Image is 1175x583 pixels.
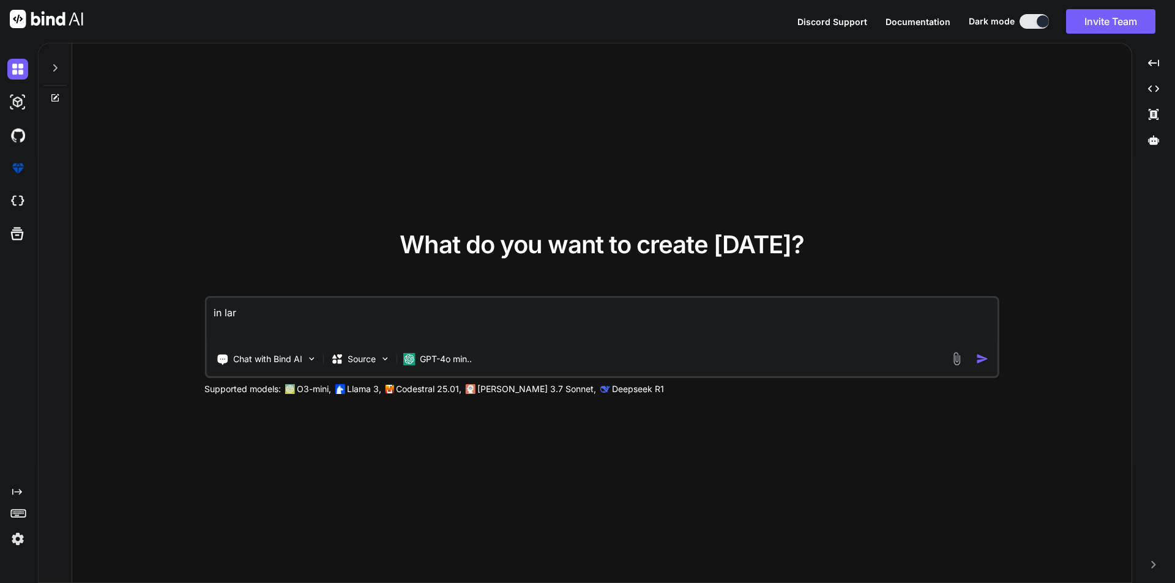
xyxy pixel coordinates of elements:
[7,92,28,113] img: darkAi-studio
[7,59,28,80] img: darkChat
[976,352,989,365] img: icon
[420,353,472,365] p: GPT-4o min..
[396,383,461,395] p: Codestral 25.01,
[1066,9,1155,34] button: Invite Team
[950,352,964,366] img: attachment
[7,125,28,146] img: githubDark
[886,17,950,27] span: Documentation
[7,529,28,549] img: settings
[285,384,294,394] img: GPT-4
[348,353,376,365] p: Source
[379,354,390,364] img: Pick Models
[612,383,664,395] p: Deepseek R1
[335,384,345,394] img: Llama2
[10,10,83,28] img: Bind AI
[600,384,610,394] img: claude
[969,15,1015,28] span: Dark mode
[385,385,394,393] img: Mistral-AI
[7,158,28,179] img: premium
[797,17,867,27] span: Discord Support
[7,191,28,212] img: cloudideIcon
[347,383,381,395] p: Llama 3,
[465,384,475,394] img: claude
[477,383,596,395] p: [PERSON_NAME] 3.7 Sonnet,
[204,383,281,395] p: Supported models:
[797,15,867,28] button: Discord Support
[206,298,998,343] textarea: in lar
[233,353,302,365] p: Chat with Bind AI
[306,354,316,364] img: Pick Tools
[403,353,415,365] img: GPT-4o mini
[886,15,950,28] button: Documentation
[400,229,804,259] span: What do you want to create [DATE]?
[297,383,331,395] p: O3-mini,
